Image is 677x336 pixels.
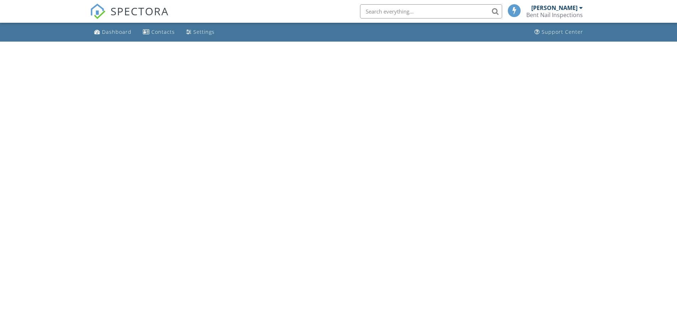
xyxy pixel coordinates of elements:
[526,11,583,18] div: Bent Nail Inspections
[90,4,106,19] img: The Best Home Inspection Software - Spectora
[102,28,131,35] div: Dashboard
[183,26,217,39] a: Settings
[90,10,169,25] a: SPECTORA
[360,4,502,18] input: Search everything...
[111,4,169,18] span: SPECTORA
[91,26,134,39] a: Dashboard
[532,26,586,39] a: Support Center
[542,28,583,35] div: Support Center
[140,26,178,39] a: Contacts
[151,28,175,35] div: Contacts
[193,28,215,35] div: Settings
[531,4,577,11] div: [PERSON_NAME]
